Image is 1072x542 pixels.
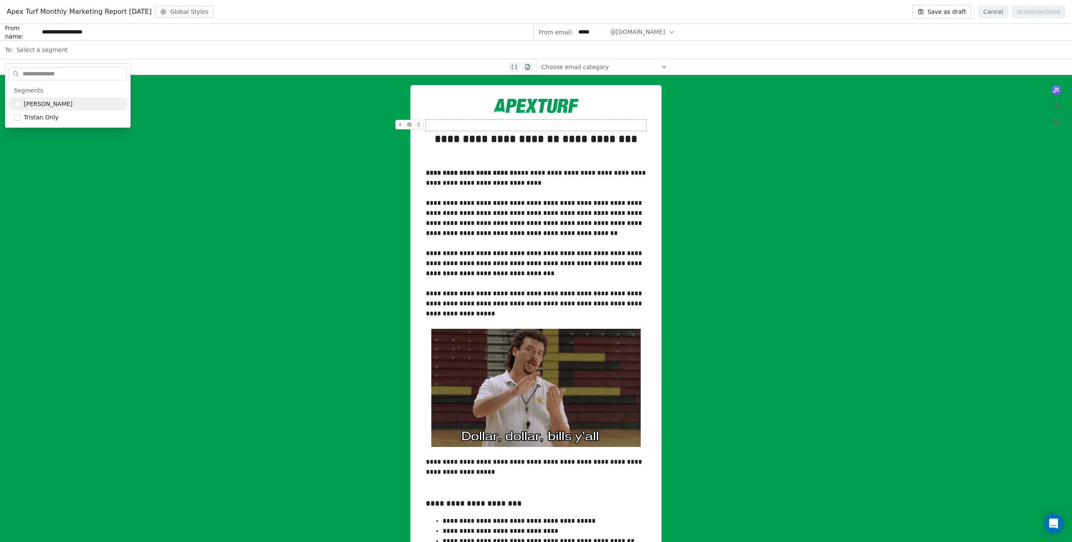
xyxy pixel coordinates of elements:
span: Segments [14,86,43,95]
button: Schedule/Send [1012,5,1065,18]
span: Select a segment [16,46,67,54]
button: Global Styles [155,6,214,18]
span: From email: [539,28,573,36]
span: @[DOMAIN_NAME] [610,28,665,36]
span: Tristan Only [24,113,59,121]
button: Cancel [978,5,1008,18]
span: From name: [5,24,39,41]
span: To: [5,46,13,54]
span: Apex Turf Monthly Marketing Report [DATE] [7,7,152,17]
span: Subject: [5,63,29,74]
button: Save as draft [912,5,971,18]
span: [PERSON_NAME] [24,100,72,108]
div: Suggestions [9,84,127,124]
span: Choose email category [541,63,609,71]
